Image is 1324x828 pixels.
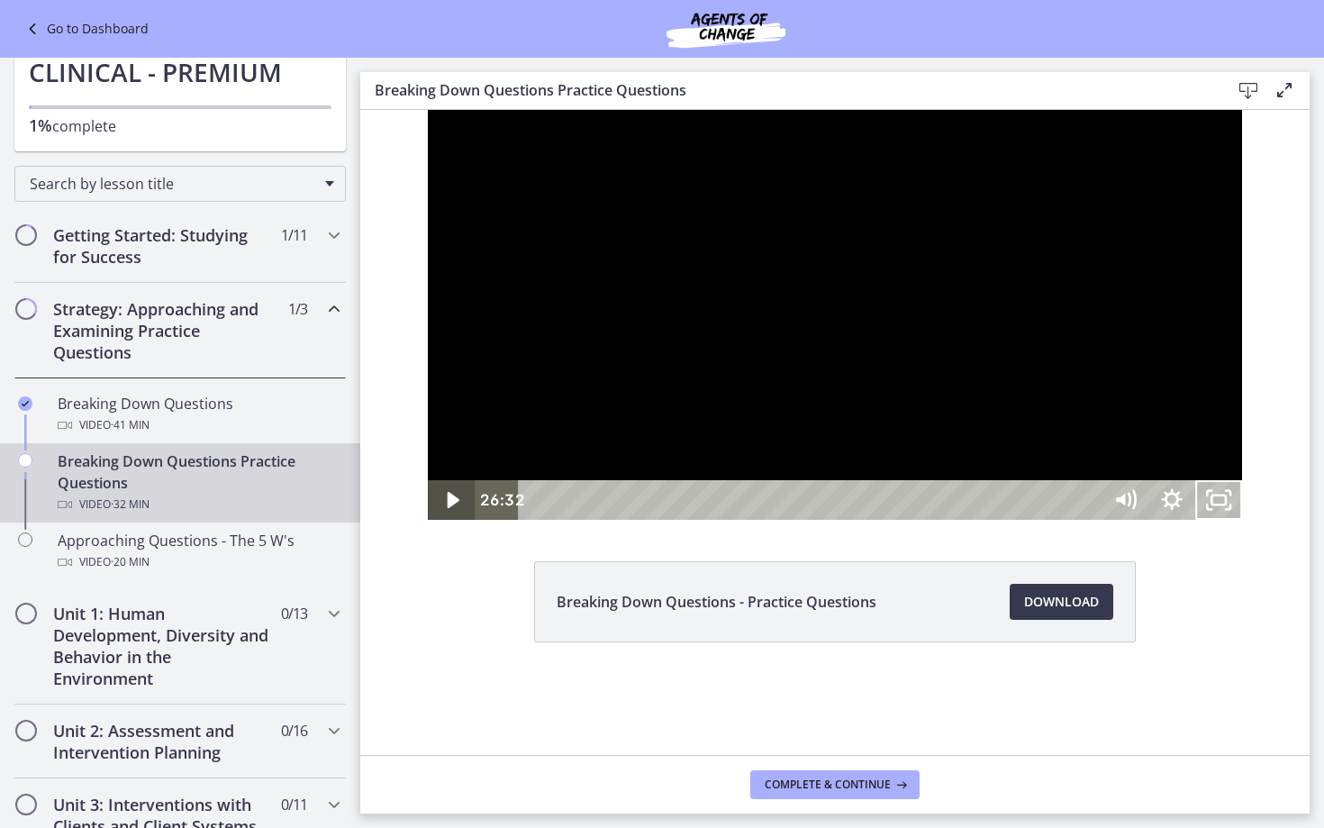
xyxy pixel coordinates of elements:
h2: Unit 1: Human Development, Diversity and Behavior in the Environment [53,603,273,689]
span: Search by lesson title [30,174,316,194]
p: complete [29,114,331,137]
div: Breaking Down Questions [58,393,339,436]
div: Search by lesson title [14,166,346,202]
div: Approaching Questions - The 5 W's [58,530,339,573]
span: · 20 min [111,551,150,573]
span: 1 / 11 [281,224,307,246]
h3: Breaking Down Questions Practice Questions [375,79,1202,101]
span: 1 / 3 [288,298,307,320]
button: Unfullscreen [835,370,882,410]
span: 0 / 13 [281,603,307,624]
button: Show settings menu [788,370,835,410]
span: Breaking Down Questions - Practice Questions [557,591,876,613]
button: Mute [741,370,788,410]
div: Video [58,494,339,515]
div: Video [58,551,339,573]
button: Complete & continue [750,770,920,799]
span: 0 / 16 [281,720,307,742]
h2: Strategy: Approaching and Examining Practice Questions [53,298,273,363]
img: Agents of Change [618,7,834,50]
a: Go to Dashboard [22,18,149,40]
h2: Unit 2: Assessment and Intervention Planning [53,720,273,763]
h2: Getting Started: Studying for Success [53,224,273,268]
span: · 32 min [111,494,150,515]
span: 1% [29,114,52,136]
div: Breaking Down Questions Practice Questions [58,450,339,515]
span: Complete & continue [765,778,891,792]
iframe: Video Lesson [360,110,1310,520]
span: 0 / 11 [281,794,307,815]
span: Download [1024,591,1099,613]
a: Download [1010,584,1113,620]
span: · 41 min [111,414,150,436]
div: Video [58,414,339,436]
i: Completed [18,396,32,411]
